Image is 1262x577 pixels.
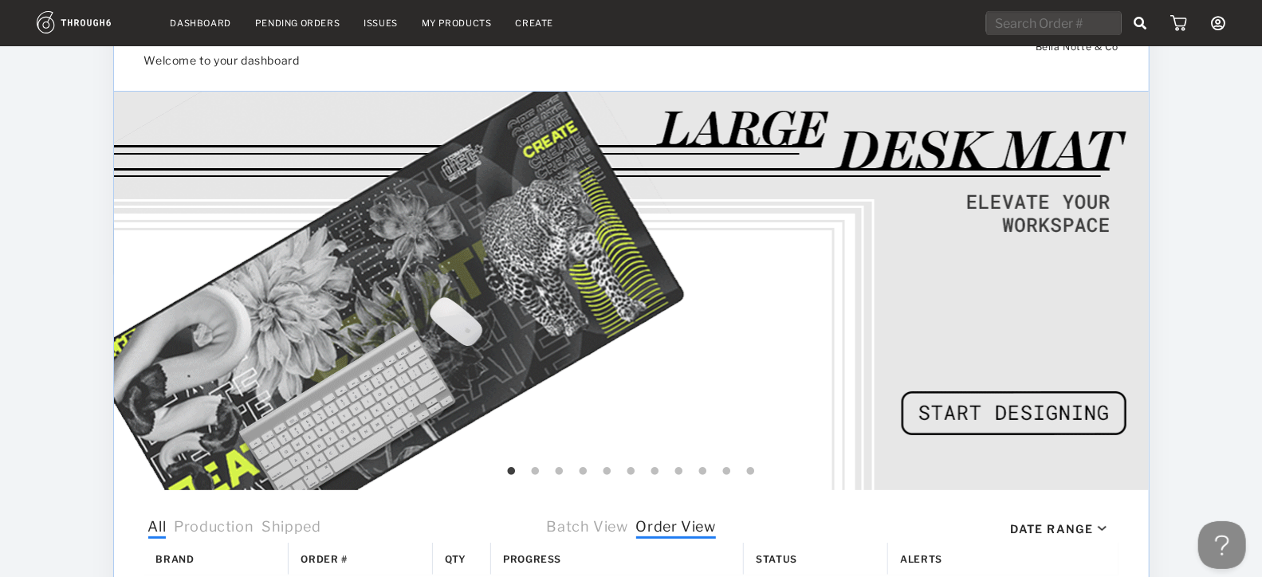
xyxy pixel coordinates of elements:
[114,92,1150,490] img: 68b8b232-0003-4352-b7e2-3a53cc3ac4a2.gif
[255,18,340,29] a: Pending Orders
[600,464,615,480] button: 5
[547,518,628,539] span: Batch View
[900,553,942,565] span: Alerts
[576,464,592,480] button: 4
[261,518,320,539] span: Shipped
[756,553,797,565] span: Status
[1011,522,1094,536] div: Date Range
[37,11,147,33] img: logo.1c10ca64.svg
[171,18,231,29] a: Dashboard
[301,553,347,565] span: Order #
[445,553,466,565] span: Qty
[743,464,759,480] button: 11
[647,464,663,480] button: 7
[364,18,398,29] a: Issues
[174,518,254,539] span: Production
[1170,15,1187,31] img: icon_cart.dab5cea1.svg
[552,464,568,480] button: 3
[156,553,195,565] span: Brand
[503,553,561,565] span: Progress
[144,53,954,67] h3: Welcome to your dashboard
[636,518,716,539] span: Order View
[719,464,735,480] button: 10
[1036,41,1119,53] span: Bella Notte & Co
[1198,521,1246,569] iframe: Toggle Customer Support
[516,18,554,29] a: Create
[148,518,167,539] span: All
[528,464,544,480] button: 2
[695,464,711,480] button: 9
[422,18,492,29] a: My Products
[1098,526,1107,532] img: icon_caret_down_black.69fb8af9.svg
[986,11,1122,35] input: Search Order #
[671,464,687,480] button: 8
[504,464,520,480] button: 1
[623,464,639,480] button: 6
